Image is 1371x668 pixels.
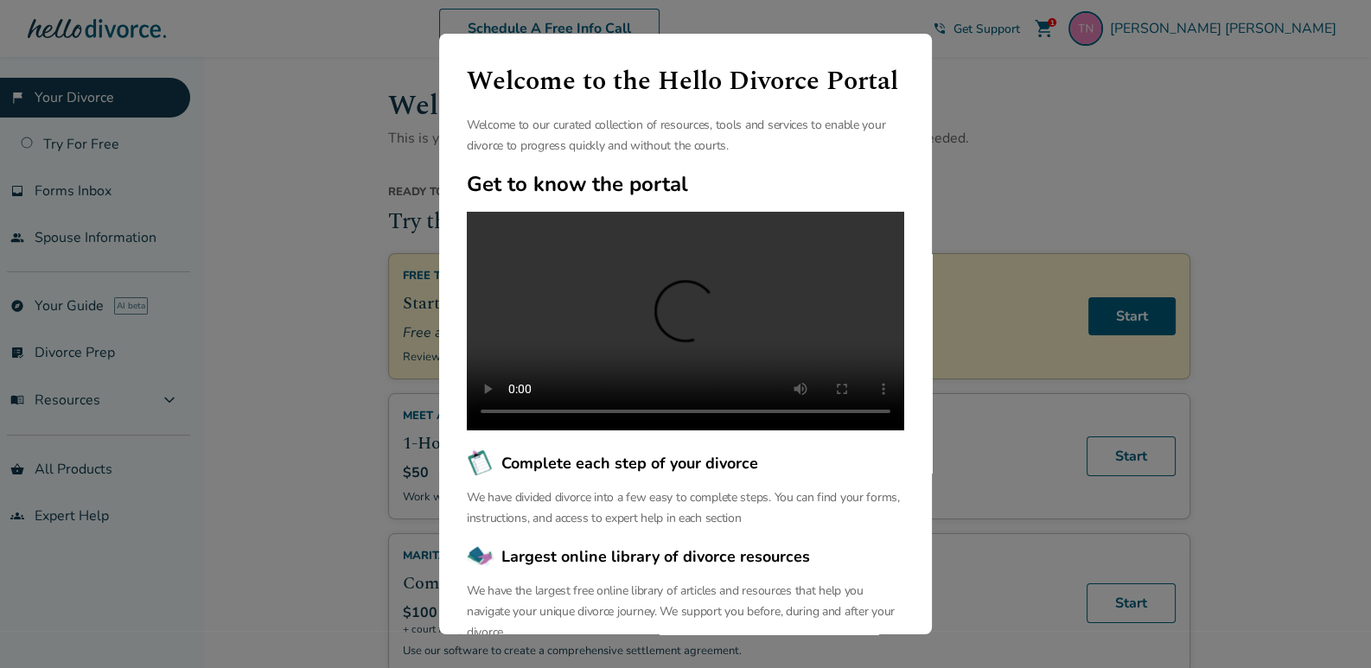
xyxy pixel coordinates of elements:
img: Complete each step of your divorce [467,449,494,477]
span: Largest online library of divorce resources [501,545,810,568]
h1: Welcome to the Hello Divorce Portal [467,61,904,101]
p: Welcome to our curated collection of resources, tools and services to enable your divorce to prog... [467,115,904,156]
iframe: Chat Widget [1285,585,1371,668]
p: We have divided divorce into a few easy to complete steps. You can find your forms, instructions,... [467,487,904,529]
p: We have the largest free online library of articles and resources that help you navigate your uni... [467,581,904,643]
span: Complete each step of your divorce [501,452,758,474]
img: Largest online library of divorce resources [467,543,494,570]
h2: Get to know the portal [467,170,904,198]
